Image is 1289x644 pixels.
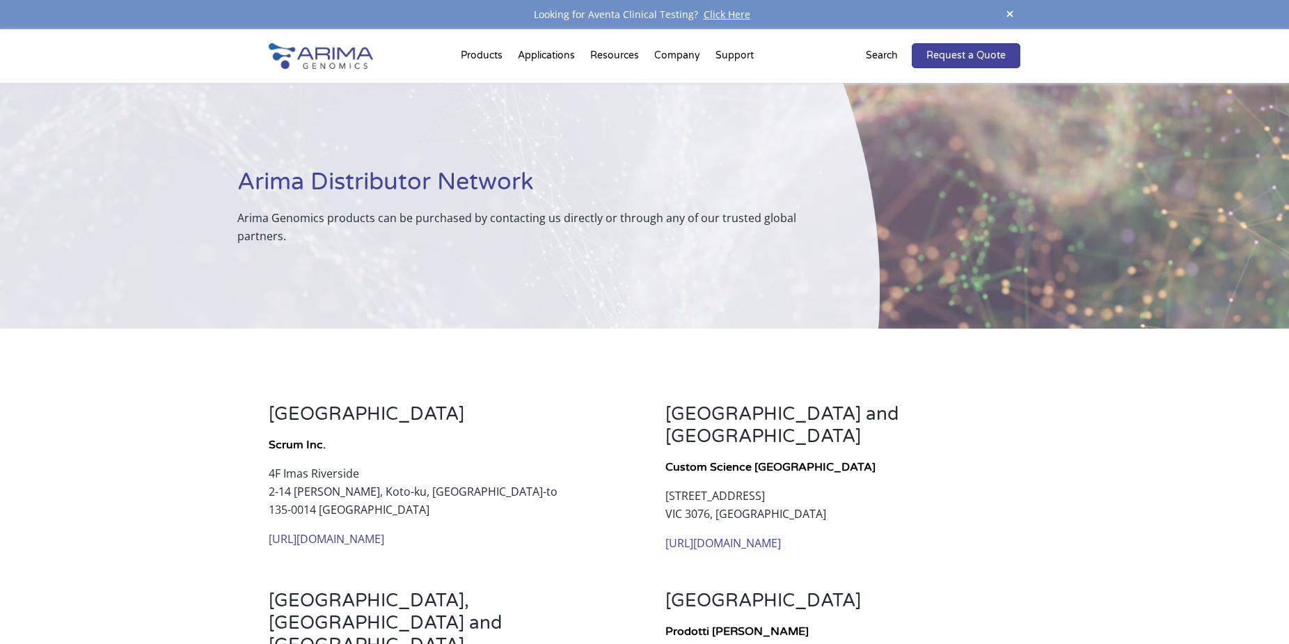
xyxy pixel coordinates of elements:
[912,43,1020,68] a: Request a Quote
[269,531,384,547] a: [URL][DOMAIN_NAME]
[269,464,624,530] p: 4F Imas Riverside 2-14 [PERSON_NAME], Koto-ku, [GEOGRAPHIC_DATA]-to 135-0014 [GEOGRAPHIC_DATA]
[237,166,810,209] h1: Arima Distributor Network
[269,403,624,436] h3: [GEOGRAPHIC_DATA]
[665,625,809,638] strong: Prodotti [PERSON_NAME]
[698,8,756,21] a: Click Here
[665,487,1020,534] p: [STREET_ADDRESS] VIC 3076, [GEOGRAPHIC_DATA]
[665,590,1020,622] h3: [GEOGRAPHIC_DATA]
[665,460,876,474] a: Custom Science [GEOGRAPHIC_DATA]
[269,6,1020,24] div: Looking for Aventa Clinical Testing?
[269,43,373,69] img: Arima-Genomics-logo
[269,438,326,452] strong: Scrum Inc.
[237,209,810,245] p: Arima Genomics products can be purchased by contacting us directly or through any of our trusted ...
[665,535,781,551] a: [URL][DOMAIN_NAME]
[665,403,1020,458] h3: [GEOGRAPHIC_DATA] and [GEOGRAPHIC_DATA]
[866,47,898,65] p: Search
